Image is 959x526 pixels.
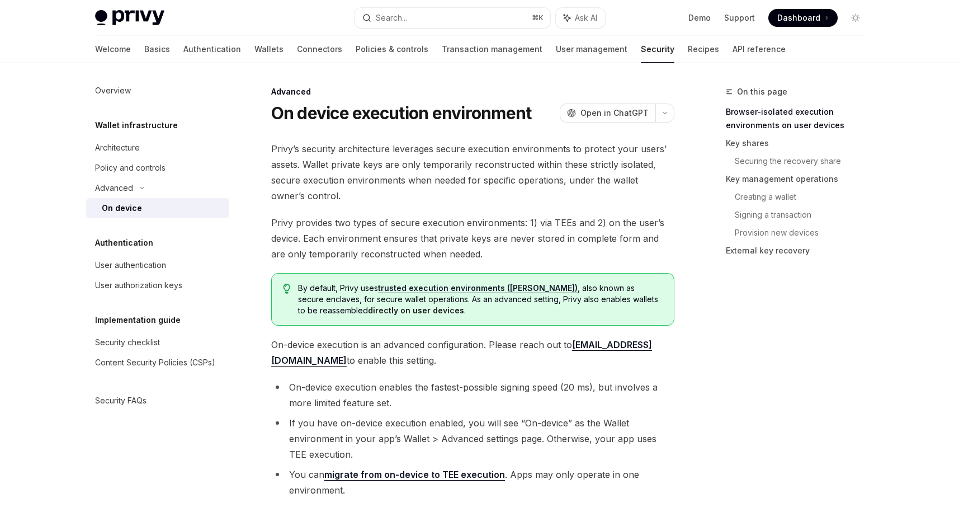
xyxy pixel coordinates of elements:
[271,215,674,262] span: Privy provides two types of secure execution environments: 1) via TEEs and 2) on the user’s devic...
[86,391,229,411] a: Security FAQs
[735,224,873,242] a: Provision new devices
[726,242,873,260] a: External key recovery
[95,236,153,250] h5: Authentication
[95,141,140,154] div: Architecture
[271,415,674,462] li: If you have on-device execution enabled, you will see “On-device” as the Wallet environment in yo...
[283,284,291,294] svg: Tip
[95,336,160,349] div: Security checklist
[144,36,170,63] a: Basics
[95,356,215,369] div: Content Security Policies (CSPs)
[271,141,674,204] span: Privy’s security architecture leverages secure execution environments to protect your users’ asse...
[688,36,719,63] a: Recipes
[271,379,674,411] li: On-device execution enables the fastest-possible signing speed (20 ms), but involves a more limit...
[733,36,786,63] a: API reference
[95,259,166,272] div: User authentication
[271,337,674,368] span: On-device execution is an advanced configuration. Please reach out to to enable this setting.
[254,36,284,63] a: Wallets
[735,206,873,224] a: Signing a transaction
[297,36,342,63] a: Connectors
[847,9,864,27] button: Toggle dark mode
[102,201,142,215] div: On device
[86,255,229,275] a: User authentication
[298,283,662,316] span: By default, Privy uses , also known as secure enclaves, for secure wallet operations. As an advan...
[556,8,605,28] button: Ask AI
[442,36,542,63] a: Transaction management
[271,467,674,498] li: You can . Apps may only operate in one environment.
[86,332,229,353] a: Security checklist
[355,8,550,28] button: Search...⌘K
[735,188,873,206] a: Creating a wallet
[737,85,787,98] span: On this page
[560,104,655,123] button: Open in ChatGPT
[724,12,755,24] a: Support
[726,134,873,152] a: Key shares
[95,84,131,97] div: Overview
[95,313,181,327] h5: Implementation guide
[376,11,407,25] div: Search...
[183,36,241,63] a: Authentication
[86,275,229,295] a: User authorization keys
[641,36,674,63] a: Security
[777,12,820,24] span: Dashboard
[95,36,131,63] a: Welcome
[95,394,147,407] div: Security FAQs
[726,170,873,188] a: Key management operations
[95,119,178,132] h5: Wallet infrastructure
[86,81,229,101] a: Overview
[735,152,873,170] a: Securing the recovery share
[271,86,674,97] div: Advanced
[324,469,505,481] a: migrate from on-device to TEE execution
[86,353,229,373] a: Content Security Policies (CSPs)
[575,12,597,24] span: Ask AI
[688,12,711,24] a: Demo
[271,103,532,123] h1: On device execution environment
[95,161,166,175] div: Policy and controls
[768,9,838,27] a: Dashboard
[95,279,182,292] div: User authorization keys
[532,13,544,22] span: ⌘ K
[86,158,229,178] a: Policy and controls
[368,306,464,315] strong: directly on user devices
[95,181,133,195] div: Advanced
[356,36,428,63] a: Policies & controls
[556,36,627,63] a: User management
[580,107,649,119] span: Open in ChatGPT
[86,198,229,218] a: On device
[86,138,229,158] a: Architecture
[378,283,578,293] a: trusted execution environments ([PERSON_NAME])
[726,103,873,134] a: Browser-isolated execution environments on user devices
[95,10,164,26] img: light logo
